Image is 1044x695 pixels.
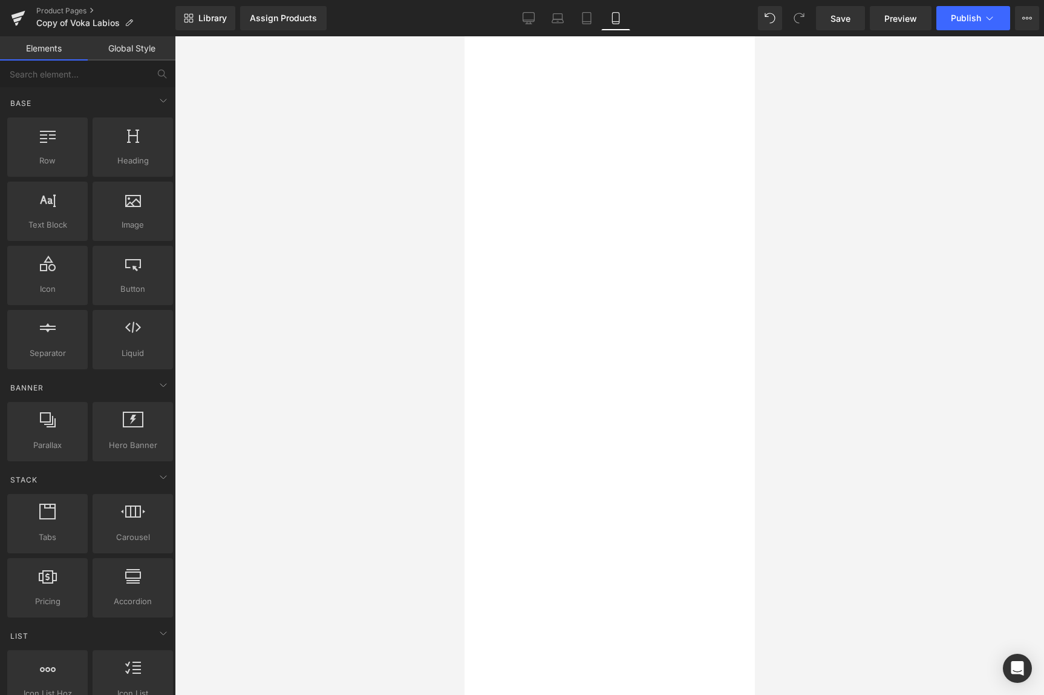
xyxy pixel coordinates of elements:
span: List [9,630,30,642]
span: Preview [884,12,917,25]
span: Library [198,13,227,24]
div: Open Intercom Messenger [1003,654,1032,683]
button: Redo [787,6,811,30]
span: Pricing [11,595,84,608]
span: Tabs [11,531,84,544]
a: Global Style [88,36,175,61]
span: Parallax [11,439,84,452]
a: Mobile [601,6,630,30]
a: New Library [175,6,235,30]
button: Publish [936,6,1010,30]
span: Save [830,12,850,25]
span: Icon [11,283,84,295]
a: Preview [870,6,931,30]
a: Laptop [543,6,572,30]
span: Banner [9,382,45,394]
a: Desktop [514,6,543,30]
span: Copy of Voka Labios [36,18,120,28]
button: Undo [758,6,782,30]
span: Separator [11,347,84,360]
button: More [1015,6,1039,30]
span: Accordion [96,595,169,608]
a: Tablet [572,6,601,30]
span: Heading [96,154,169,167]
div: Assign Products [250,13,317,23]
span: Button [96,283,169,295]
span: Publish [951,13,981,23]
span: Row [11,154,84,167]
span: Text Block [11,219,84,231]
span: Base [9,97,33,109]
a: Product Pages [36,6,175,16]
span: Stack [9,474,39,486]
span: Carousel [96,531,169,544]
span: Hero Banner [96,439,169,452]
span: Liquid [96,347,169,360]
span: Image [96,219,169,231]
